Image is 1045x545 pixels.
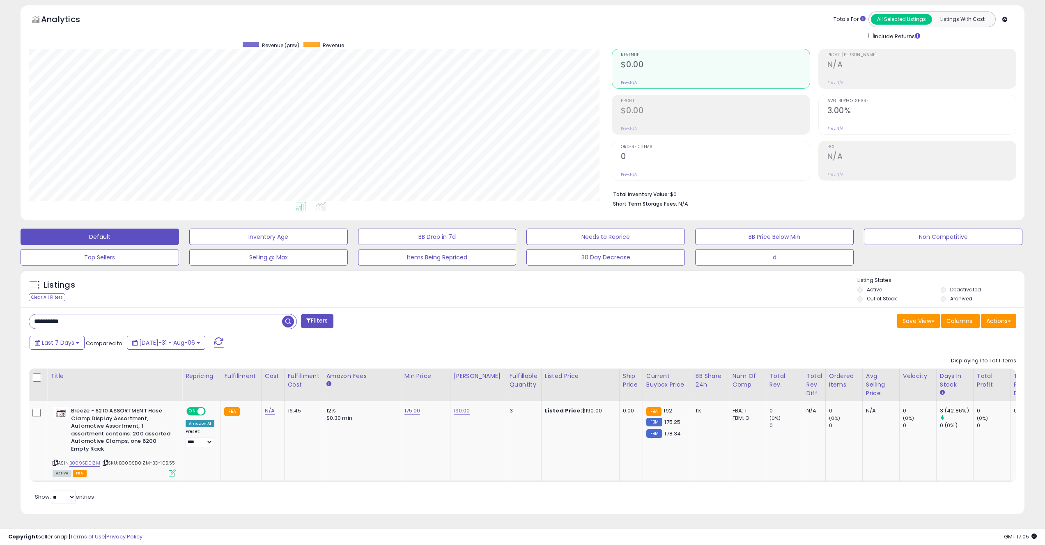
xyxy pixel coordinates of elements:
[510,407,535,414] div: 3
[733,372,763,389] div: Num of Comp.
[404,407,420,415] a: 175.00
[664,430,681,437] span: 178.34
[695,229,854,245] button: BB Price Below Min
[871,14,932,25] button: All Selected Listings
[696,372,726,389] div: BB Share 24h.
[862,31,930,41] div: Include Returns
[897,314,940,328] button: Save View
[827,60,1016,71] h2: N/A
[71,407,171,455] b: Breeze - 6210 ASSORTMENT Hose Clamp Display Assortment, Automotive Assortment, 1 assortment conta...
[664,418,680,426] span: 175.25
[866,407,893,414] div: N/A
[695,249,854,266] button: d
[30,336,85,350] button: Last 7 Days
[866,372,896,398] div: Avg Selling Price
[323,42,344,49] span: Revenue
[864,229,1022,245] button: Non Competitive
[21,229,179,245] button: Default
[73,470,87,477] span: FBA
[53,407,176,476] div: ASIN:
[678,200,688,208] span: N/A
[827,172,843,177] small: Prev: N/A
[621,126,637,131] small: Prev: N/A
[621,172,637,177] small: Prev: N/A
[829,372,859,389] div: Ordered Items
[224,407,239,416] small: FBA
[621,99,809,103] span: Profit
[621,80,637,85] small: Prev: N/A
[613,189,1010,199] li: $0
[1004,533,1037,540] span: 2025-08-14 17:05 GMT
[326,380,331,388] small: Amazon Fees.
[806,407,819,414] div: N/A
[950,286,981,293] label: Deactivated
[827,106,1016,117] h2: 3.00%
[8,533,38,540] strong: Copyright
[867,286,882,293] label: Active
[545,407,582,414] b: Listed Price:
[86,339,124,347] span: Compared to:
[224,372,257,380] div: Fulfillment
[827,152,1016,163] h2: N/A
[326,372,397,380] div: Amazon Fees
[946,317,972,325] span: Columns
[454,407,470,415] a: 190.00
[827,145,1016,149] span: ROI
[621,53,809,57] span: Revenue
[829,407,862,414] div: 0
[454,372,503,380] div: [PERSON_NAME]
[733,414,760,422] div: FBM: 3
[127,336,205,350] button: [DATE]-31 - Aug-06
[769,415,781,421] small: (0%)
[358,249,517,266] button: Items Being Repriced
[834,16,866,23] div: Totals For
[1014,407,1027,414] div: 0.00
[827,53,1016,57] span: Profit [PERSON_NAME]
[41,14,96,27] h5: Analytics
[646,372,689,389] div: Current Buybox Price
[646,429,662,438] small: FBM
[204,408,218,415] span: OFF
[940,422,973,429] div: 0 (0%)
[613,200,677,207] b: Short Term Storage Fees:
[646,418,662,426] small: FBM
[326,414,395,422] div: $0.30 min
[186,429,214,447] div: Preset:
[139,339,195,347] span: [DATE]-31 - Aug-06
[623,407,636,414] div: 0.00
[940,407,973,414] div: 3 (42.86%)
[827,126,843,131] small: Prev: N/A
[621,145,809,149] span: Ordered Items
[53,407,69,418] img: 51Dh669SKJL._SL40_.jpg
[8,533,142,541] div: seller snap | |
[101,460,175,466] span: | SKU: B009SD0IZM-BC-105.55
[769,422,803,429] div: 0
[326,407,395,414] div: 12%
[106,533,142,540] a: Privacy Policy
[42,339,74,347] span: Last 7 Days
[977,407,1010,414] div: 0
[977,415,988,421] small: (0%)
[186,372,217,380] div: Repricing
[288,372,319,389] div: Fulfillment Cost
[664,407,672,414] span: 192
[1014,372,1030,398] div: Total Profit Diff.
[623,372,639,389] div: Ship Price
[646,407,661,416] small: FBA
[769,372,799,389] div: Total Rev.
[733,407,760,414] div: FBA: 1
[53,470,71,477] span: All listings currently available for purchase on Amazon
[404,372,447,380] div: Min Price
[21,249,179,266] button: Top Sellers
[696,407,723,414] div: 1%
[526,249,685,266] button: 30 Day Decrease
[977,372,1007,389] div: Total Profit
[621,60,809,71] h2: $0.00
[829,415,841,421] small: (0%)
[35,493,94,501] span: Show: entries
[940,372,970,389] div: Days In Stock
[265,407,275,415] a: N/A
[903,422,936,429] div: 0
[189,229,348,245] button: Inventory Age
[951,357,1016,365] div: Displaying 1 to 1 of 1 items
